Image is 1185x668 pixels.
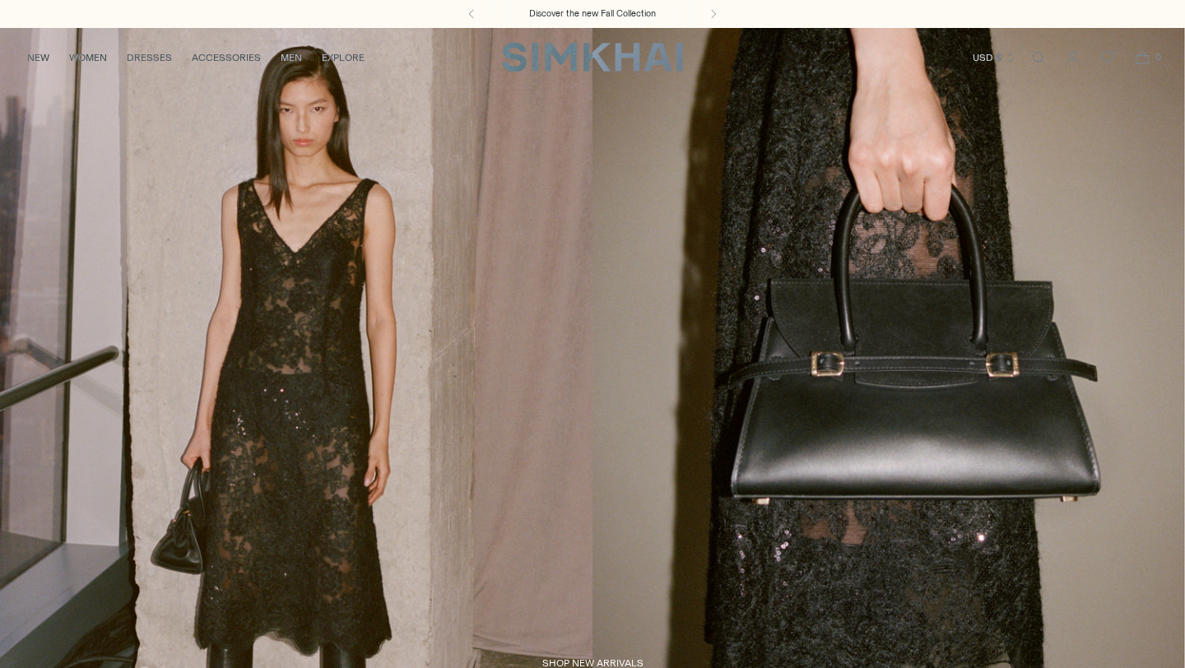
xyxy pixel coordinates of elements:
a: WOMEN [69,39,107,76]
a: MEN [281,39,302,76]
a: Go to the account page [1057,41,1090,74]
a: Open search modal [1022,41,1055,74]
span: 0 [1150,49,1165,64]
a: NEW [27,39,49,76]
button: USD $ [973,39,1016,76]
a: EXPLORE [322,39,365,76]
a: SIMKHAI [502,41,683,73]
a: Wishlist [1091,41,1124,74]
a: DRESSES [127,39,172,76]
a: ACCESSORIES [192,39,261,76]
a: Open cart modal [1126,41,1159,74]
a: Discover the new Fall Collection [529,7,656,21]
